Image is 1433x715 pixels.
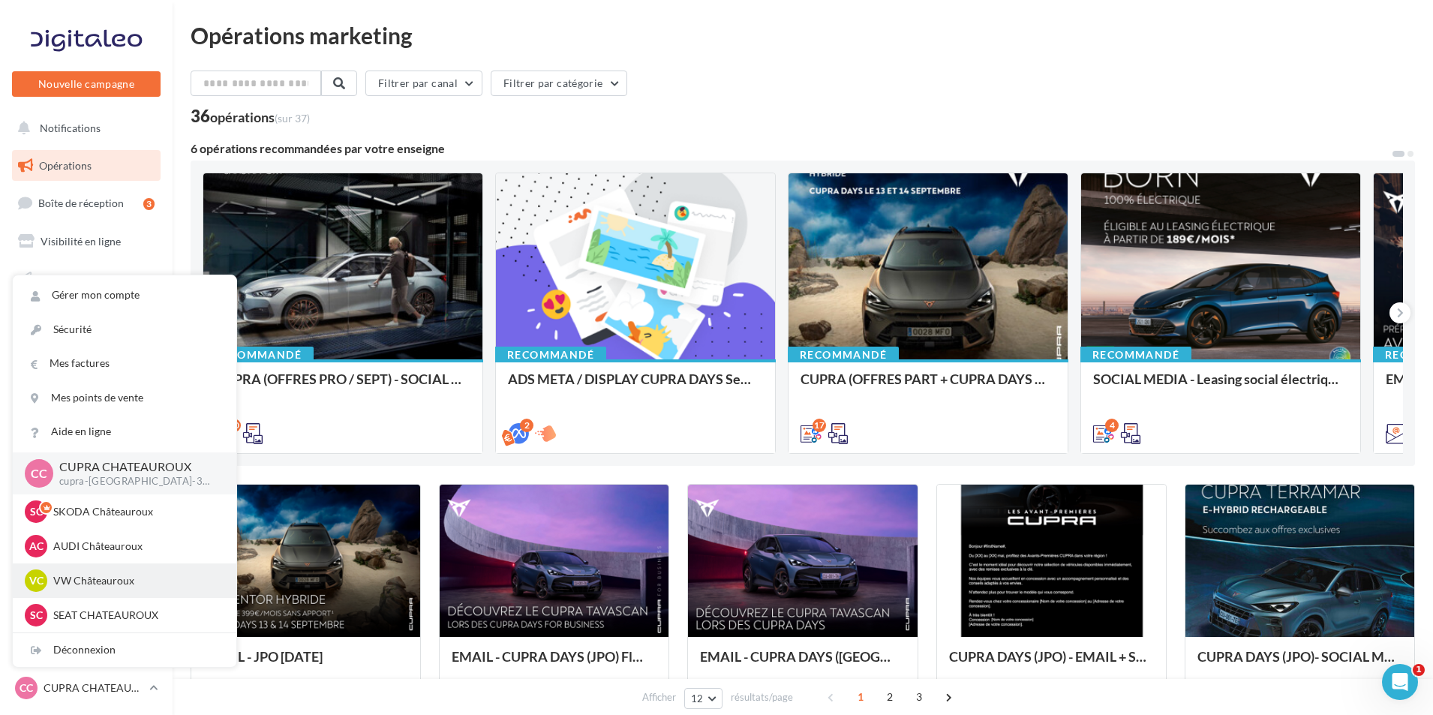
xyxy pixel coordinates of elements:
div: 4 [1105,419,1119,432]
span: SC [30,608,43,623]
div: 3 [143,198,155,210]
a: Campagnes DataOnDemand [9,462,164,506]
div: 2 [520,419,533,432]
a: Mes factures [13,347,236,380]
div: 6 opérations recommandées par votre enseigne [191,143,1391,155]
div: SOCIAL MEDIA - Leasing social électrique - CUPRA Born [1093,371,1348,401]
p: AUDI Châteauroux [53,539,218,554]
div: CUPRA (OFFRES PART + CUPRA DAYS / SEPT) - SOCIAL MEDIA [801,371,1056,401]
div: CUPRA DAYS (JPO) - EMAIL + SMS [949,649,1154,679]
div: Recommandé [1080,347,1191,363]
button: Filtrer par catégorie [491,71,627,96]
span: CC [31,464,47,482]
div: ADS META / DISPLAY CUPRA DAYS Septembre 2025 [508,371,763,401]
div: EMAIL - CUPRA DAYS (JPO) Fleet Générique [452,649,656,679]
span: CC [20,680,33,695]
a: Sécurité [13,313,236,347]
div: CUPRA (OFFRES PRO / SEPT) - SOCIAL MEDIA [215,371,470,401]
button: 12 [684,688,723,709]
div: Recommandé [495,347,606,363]
span: (sur 37) [275,112,310,125]
span: 3 [907,685,931,709]
a: PLV et print personnalisable [9,412,164,456]
span: Notifications [40,122,101,134]
div: opérations [210,110,310,124]
span: 12 [691,692,704,704]
a: Contacts [9,300,164,332]
span: Boîte de réception [38,197,124,209]
p: cupra-[GEOGRAPHIC_DATA]-36007 [59,475,212,488]
div: Recommandé [788,347,899,363]
a: Médiathèque [9,338,164,369]
span: Visibilité en ligne [41,235,121,248]
div: EMAIL - CUPRA DAYS ([GEOGRAPHIC_DATA]) Private Générique [700,649,905,679]
a: Opérations [9,150,164,182]
p: VW Châteauroux [53,573,218,588]
span: VC [29,573,44,588]
a: CC CUPRA CHATEAUROUX [12,674,161,702]
button: Filtrer par canal [365,71,482,96]
a: Gérer mon compte [13,278,236,312]
p: SEAT CHATEAUROUX [53,608,218,623]
span: AC [29,539,44,554]
div: Recommandé [203,347,314,363]
a: Calendrier [9,375,164,407]
p: CUPRA CHATEAUROUX [59,458,212,476]
span: 1 [849,685,873,709]
a: Campagnes [9,263,164,295]
span: 2 [878,685,902,709]
div: CUPRA DAYS (JPO)- SOCIAL MEDIA [1197,649,1402,679]
div: Déconnexion [13,633,236,667]
span: Campagnes [38,272,92,284]
div: 17 [813,419,826,432]
a: Boîte de réception3 [9,187,164,219]
p: CUPRA CHATEAUROUX [44,680,143,695]
span: Afficher [642,690,676,704]
a: Visibilité en ligne [9,226,164,257]
div: 36 [191,108,310,125]
button: Nouvelle campagne [12,71,161,97]
span: SC [30,504,43,519]
a: Mes points de vente [13,381,236,415]
iframe: Intercom live chat [1382,664,1418,700]
a: Aide en ligne [13,415,236,449]
span: résultats/page [731,690,793,704]
p: SKODA Châteauroux [53,504,218,519]
div: EMAIL - JPO [DATE] [203,649,408,679]
span: Opérations [39,159,92,172]
button: Notifications [9,113,158,144]
span: 1 [1413,664,1425,676]
div: Opérations marketing [191,24,1415,47]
